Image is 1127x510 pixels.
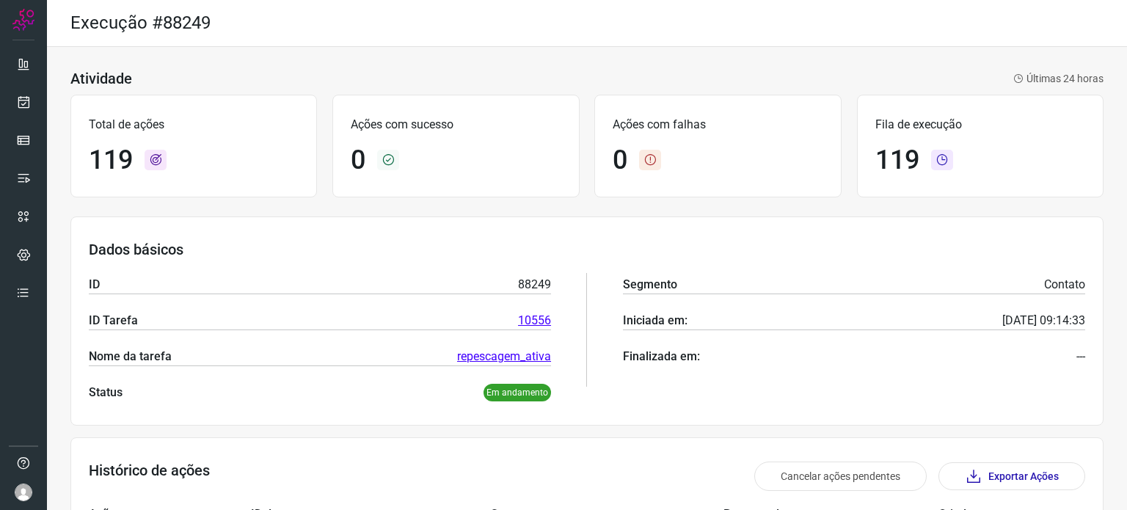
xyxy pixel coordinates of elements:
[1013,71,1104,87] p: Últimas 24 horas
[623,276,677,294] p: Segmento
[1044,276,1085,294] p: Contato
[89,462,210,491] h3: Histórico de ações
[1076,348,1085,365] p: ---
[89,384,123,401] p: Status
[89,276,100,294] p: ID
[89,241,1085,258] h3: Dados básicos
[89,348,172,365] p: Nome da tarefa
[15,484,32,501] img: avatar-user-boy.jpg
[613,116,823,134] p: Ações com falhas
[518,276,551,294] p: 88249
[875,145,919,176] h1: 119
[89,312,138,329] p: ID Tarefa
[89,145,133,176] h1: 119
[70,70,132,87] h3: Atividade
[457,348,551,365] a: repescagem_ativa
[623,312,687,329] p: Iniciada em:
[89,116,299,134] p: Total de ações
[518,312,551,329] a: 10556
[1002,312,1085,329] p: [DATE] 09:14:33
[613,145,627,176] h1: 0
[12,9,34,31] img: Logo
[70,12,211,34] h2: Execução #88249
[754,462,927,491] button: Cancelar ações pendentes
[875,116,1085,134] p: Fila de execução
[484,384,551,401] p: Em andamento
[938,462,1085,490] button: Exportar Ações
[351,116,561,134] p: Ações com sucesso
[351,145,365,176] h1: 0
[623,348,700,365] p: Finalizada em:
